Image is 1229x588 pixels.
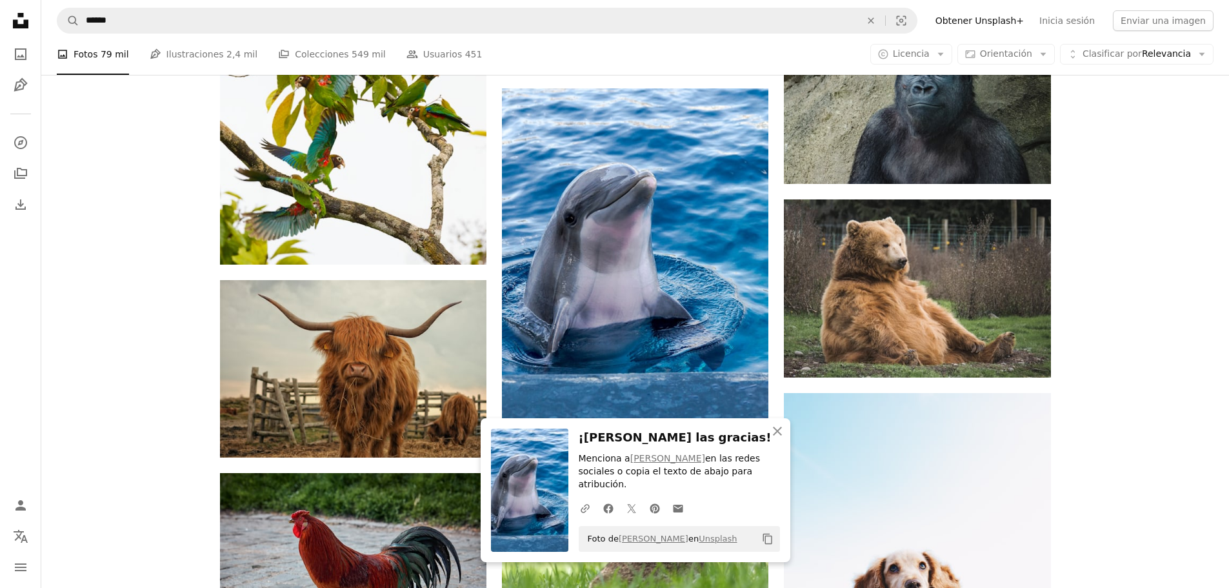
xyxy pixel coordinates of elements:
[226,47,257,61] span: 2,4 mil
[220,363,486,374] a: Dos yaks marrones parados en el suelo
[666,495,690,521] a: Comparte por correo electrónico
[8,130,34,156] a: Explorar
[957,44,1055,65] button: Orientación
[886,8,917,33] button: Búsqueda visual
[581,529,737,549] span: Foto de en
[1083,48,1142,59] span: Clasificar por
[8,8,34,36] a: Inicio — Unsplash
[8,554,34,580] button: Menú
[699,534,737,543] a: Unsplash
[784,199,1050,378] img: oso pardo sentado en un campo de hierba
[8,72,34,98] a: Ilustraciones
[57,8,917,34] form: Encuentra imágenes en todo el sitio
[57,8,79,33] button: Buscar en Unsplash
[579,429,780,447] h3: ¡[PERSON_NAME] las gracias!
[928,10,1032,31] a: Obtener Unsplash+
[870,44,952,65] button: Licencia
[784,89,1050,101] a: Foto de primer plano de gorila negro
[1083,48,1191,61] span: Relevancia
[619,534,688,543] a: [PERSON_NAME]
[643,495,666,521] a: Comparte en Pinterest
[220,280,486,458] img: Dos yaks marrones parados en el suelo
[8,492,34,518] a: Iniciar sesión / Registrarse
[784,282,1050,294] a: oso pardo sentado en un campo de hierba
[220,562,486,573] a: Gallo marrón rojizo y negro
[597,495,620,521] a: Comparte en Facebook
[352,47,386,61] span: 549 mil
[502,249,768,261] a: delfín
[757,528,779,550] button: Copiar al portapapeles
[150,34,258,75] a: Ilustraciones 2,4 mil
[220,137,486,148] a: Un grupo de loros sentados en la cima de la rama de un árbol
[8,161,34,187] a: Colecciones
[784,7,1050,184] img: Foto de primer plano de gorila negro
[465,47,483,61] span: 451
[620,495,643,521] a: Comparte en Twitter
[893,48,930,59] span: Licencia
[1032,10,1103,31] a: Inicia sesión
[406,34,483,75] a: Usuarios 451
[1060,44,1214,65] button: Clasificar porRelevancia
[8,41,34,67] a: Fotos
[857,8,885,33] button: Borrar
[220,21,486,264] img: Un grupo de loros sentados en la cima de la rama de un árbol
[630,453,705,463] a: [PERSON_NAME]
[502,88,768,422] img: delfín
[980,48,1032,59] span: Orientación
[278,34,386,75] a: Colecciones 549 mil
[8,523,34,549] button: Idioma
[579,452,780,491] p: Menciona a en las redes sociales o copia el texto de abajo para atribución.
[1113,10,1214,31] button: Enviar una imagen
[8,192,34,218] a: Historial de descargas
